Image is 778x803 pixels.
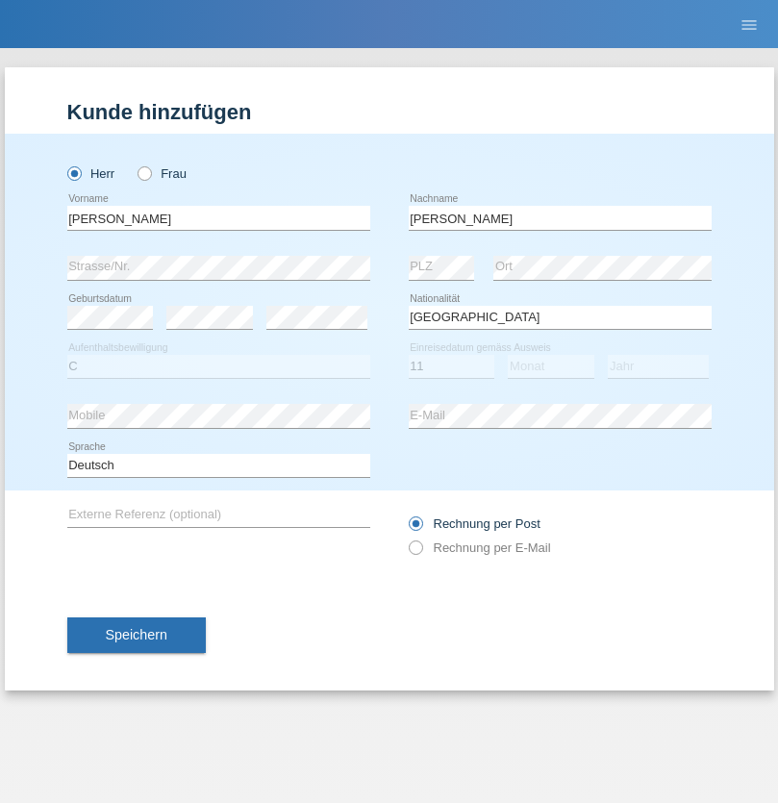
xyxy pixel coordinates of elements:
input: Rechnung per Post [409,516,421,540]
span: Speichern [106,627,167,642]
label: Frau [138,166,187,181]
label: Rechnung per Post [409,516,540,531]
input: Herr [67,166,80,179]
input: Frau [138,166,150,179]
a: menu [730,18,768,30]
h1: Kunde hinzufügen [67,100,712,124]
button: Speichern [67,617,206,654]
input: Rechnung per E-Mail [409,540,421,565]
label: Herr [67,166,115,181]
i: menu [740,15,759,35]
label: Rechnung per E-Mail [409,540,551,555]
